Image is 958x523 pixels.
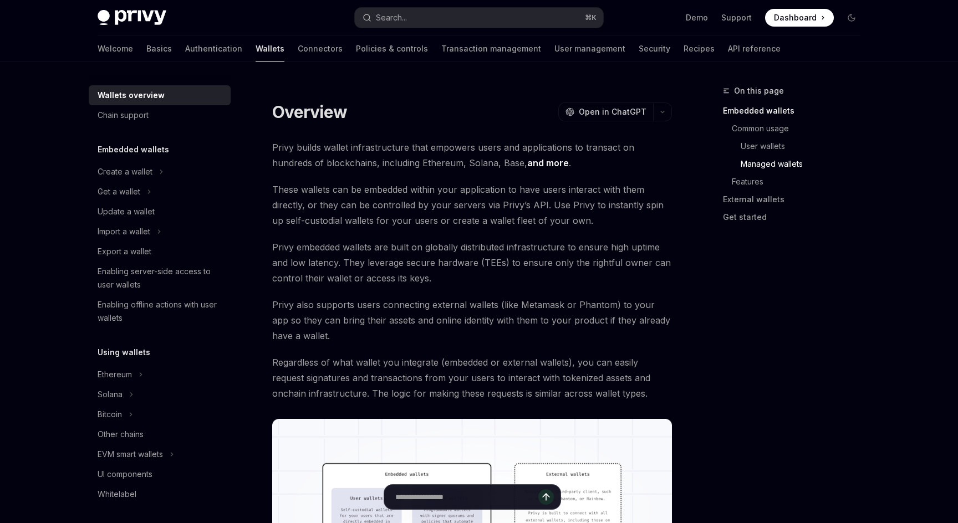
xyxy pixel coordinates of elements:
div: Create a wallet [98,165,152,178]
a: Policies & controls [356,35,428,62]
div: Enabling server-side access to user wallets [98,265,224,291]
a: Transaction management [441,35,541,62]
span: Open in ChatGPT [579,106,646,117]
span: ⌘ K [585,13,597,22]
a: Whitelabel [89,484,231,504]
div: Import a wallet [98,225,150,238]
a: Authentication [185,35,242,62]
span: Regardless of what wallet you integrate (embedded or external wallets), you can easily request si... [272,355,672,401]
a: Welcome [98,35,133,62]
a: Wallets overview [89,85,231,105]
div: Wallets overview [98,89,165,102]
button: Toggle dark mode [843,9,860,27]
a: Features [723,173,869,191]
div: Ethereum [98,368,132,381]
button: Open in ChatGPT [558,102,653,121]
a: Wallets [256,35,284,62]
button: Get a wallet [89,182,231,202]
a: Embedded wallets [723,102,869,120]
div: Get a wallet [98,185,140,198]
a: Get started [723,208,869,226]
a: Basics [146,35,172,62]
div: Chain support [98,109,149,122]
a: Demo [686,12,708,23]
a: Support [721,12,752,23]
button: Send message [538,489,554,505]
a: External wallets [723,191,869,208]
a: User wallets [723,137,869,155]
div: Update a wallet [98,205,155,218]
h1: Overview [272,102,347,122]
a: and more [527,157,569,169]
a: Enabling offline actions with user wallets [89,295,231,328]
a: Security [639,35,670,62]
h5: Using wallets [98,346,150,359]
div: Bitcoin [98,408,122,421]
div: EVM smart wallets [98,448,163,461]
a: Recipes [684,35,715,62]
a: Dashboard [765,9,834,27]
button: Solana [89,384,231,404]
a: Enabling server-side access to user wallets [89,261,231,295]
div: Other chains [98,428,144,441]
a: UI components [89,464,231,484]
span: Dashboard [774,12,817,23]
span: Privy embedded wallets are built on globally distributed infrastructure to ensure high uptime and... [272,239,672,286]
span: Privy also supports users connecting external wallets (like Metamask or Phantom) to your app so t... [272,297,672,343]
a: Connectors [298,35,343,62]
span: On this page [734,84,784,98]
button: Ethereum [89,365,231,384]
div: Whitelabel [98,488,136,501]
input: Ask a question... [395,485,538,509]
a: Chain support [89,105,231,125]
div: Enabling offline actions with user wallets [98,298,224,325]
button: Import a wallet [89,222,231,242]
a: Common usage [723,120,869,137]
div: Export a wallet [98,245,151,258]
div: Search... [376,11,407,24]
span: Privy builds wallet infrastructure that empowers users and applications to transact on hundreds o... [272,140,672,171]
a: Update a wallet [89,202,231,222]
span: These wallets can be embedded within your application to have users interact with them directly, ... [272,182,672,228]
img: dark logo [98,10,166,25]
div: UI components [98,468,152,481]
a: Managed wallets [723,155,869,173]
button: Search...⌘K [355,8,603,28]
h5: Embedded wallets [98,143,169,156]
a: Export a wallet [89,242,231,261]
button: Bitcoin [89,404,231,424]
a: Other chains [89,424,231,444]
div: Solana [98,388,123,401]
button: Create a wallet [89,162,231,182]
button: EVM smart wallets [89,444,231,464]
a: User management [554,35,625,62]
a: API reference [728,35,781,62]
